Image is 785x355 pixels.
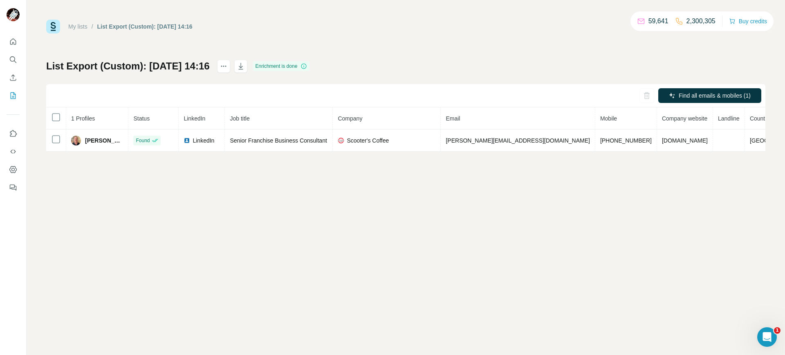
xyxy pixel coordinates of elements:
[7,126,20,141] button: Use Surfe on LinkedIn
[658,88,761,103] button: Find all emails & mobiles (1)
[600,115,617,122] span: Mobile
[774,327,781,334] span: 1
[338,115,362,122] span: Company
[92,22,93,31] li: /
[46,20,60,33] img: Surfe Logo
[648,16,668,26] p: 59,641
[253,61,310,71] div: Enrichment is done
[7,180,20,195] button: Feedback
[446,137,590,144] span: [PERSON_NAME][EMAIL_ADDRESS][DOMAIN_NAME]
[71,115,95,122] span: 1 Profiles
[750,115,770,122] span: Country
[184,137,190,144] img: LinkedIn logo
[662,137,708,144] span: [DOMAIN_NAME]
[7,8,20,21] img: Avatar
[85,136,123,145] span: [PERSON_NAME]
[729,16,767,27] button: Buy credits
[184,115,205,122] span: LinkedIn
[7,162,20,177] button: Dashboard
[68,23,87,30] a: My lists
[718,115,740,122] span: Landline
[757,327,777,347] iframe: Intercom live chat
[217,60,230,73] button: actions
[133,115,150,122] span: Status
[7,70,20,85] button: Enrich CSV
[97,22,193,31] div: List Export (Custom): [DATE] 14:16
[136,137,150,144] span: Found
[230,115,249,122] span: Job title
[662,115,707,122] span: Company website
[230,137,327,144] span: Senior Franchise Business Consultant
[686,16,715,26] p: 2,300,305
[46,60,210,73] h1: List Export (Custom): [DATE] 14:16
[600,137,652,144] span: [PHONE_NUMBER]
[71,136,81,145] img: Avatar
[347,136,389,145] span: Scooter's Coffee
[7,52,20,67] button: Search
[7,88,20,103] button: My lists
[338,137,344,144] img: company-logo
[193,136,214,145] span: LinkedIn
[679,92,751,100] span: Find all emails & mobiles (1)
[7,34,20,49] button: Quick start
[446,115,460,122] span: Email
[7,144,20,159] button: Use Surfe API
